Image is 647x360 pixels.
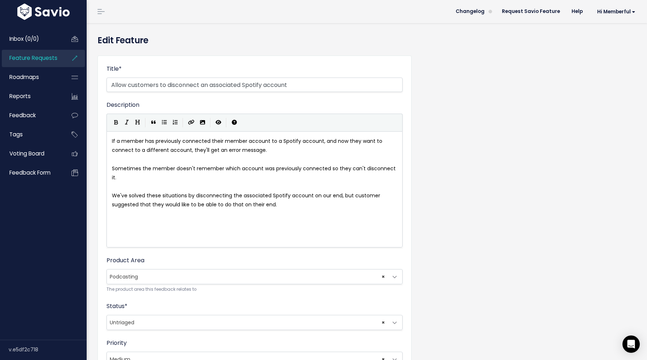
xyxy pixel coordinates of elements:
a: Inbox (0/0) [2,31,60,47]
span: Untriaged [107,315,403,330]
h4: Edit Feature [97,34,636,47]
span: Feedback [9,111,36,119]
i: | [226,118,227,127]
span: Feature Requests [9,54,57,62]
div: v.e5df2c718 [9,340,87,359]
button: Italic [121,117,132,128]
a: Feedback [2,107,60,124]
span: Hi Memberful [597,9,635,14]
span: Changelog [456,9,485,14]
label: Priority [107,339,127,347]
label: Status [107,302,127,311]
button: Heading [132,117,143,128]
a: Request Savio Feature [496,6,566,17]
span: Reports [9,92,31,100]
input: Keep it short and sweet [107,78,403,92]
a: Reports [2,88,60,105]
span: Sometimes the member doesn't remember which account was previously connected so they can't discon... [112,165,397,181]
button: Toggle Preview [213,117,224,128]
span: If a member has previously connected their member account to a Spotify account, and now they want... [112,137,384,154]
span: × [382,269,385,284]
span: Tags [9,131,23,138]
span: Untriaged [107,315,388,330]
button: Numbered List [170,117,181,128]
span: Podcasting [107,269,403,284]
i: | [145,118,146,127]
img: logo-white.9d6f32f41409.svg [16,4,71,20]
small: The product area this feedback relates to [107,286,403,293]
span: Podcasting [107,269,388,284]
a: Tags [2,126,60,143]
a: Help [566,6,589,17]
button: Bold [110,117,121,128]
span: Roadmaps [9,73,39,81]
a: Voting Board [2,145,60,162]
label: Title [107,65,122,73]
a: Feature Requests [2,50,60,66]
button: Create Link [186,117,197,128]
div: Open Intercom Messenger [622,335,640,353]
a: Roadmaps [2,69,60,85]
button: Quote [148,117,159,128]
button: Markdown Guide [229,117,240,128]
i: | [210,118,211,127]
span: Voting Board [9,150,44,157]
span: We've solved these situations by disconnecting the associated Spotify account on our end, but cus... [112,192,382,208]
button: Generic List [159,117,170,128]
button: Import an image [197,117,208,128]
span: Inbox (0/0) [9,35,39,43]
label: Product Area [107,256,144,265]
label: Description [107,101,139,109]
a: Feedback form [2,164,60,181]
a: Hi Memberful [589,6,641,17]
span: × [382,315,385,330]
span: Feedback form [9,169,51,176]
